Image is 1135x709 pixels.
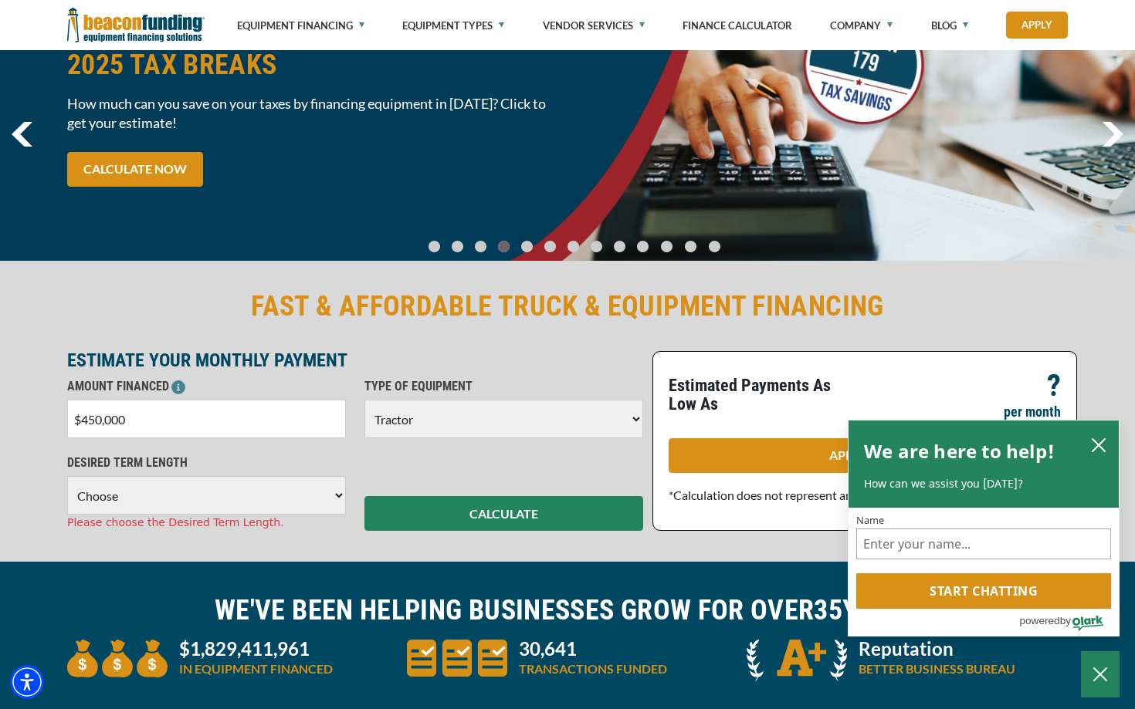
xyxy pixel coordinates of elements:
a: Go To Slide 1 [449,240,467,253]
button: close chatbox [1086,434,1111,455]
h2: FAST & AFFORDABLE TRUCK & EQUIPMENT FINANCING [67,289,1068,324]
a: next [1102,122,1123,147]
button: Start chatting [856,573,1111,609]
button: Close Chatbox [1081,651,1120,697]
a: Go To Slide 5 [541,240,560,253]
span: 2025 TAX BREAKS [67,47,558,83]
a: Go To Slide 6 [564,240,583,253]
p: ? [1047,376,1061,395]
a: Apply [1006,12,1068,39]
img: A + icon [747,640,847,681]
label: Name [856,515,1111,525]
img: Left Navigator [12,122,32,147]
a: Go To Slide 8 [611,240,629,253]
a: Go To Slide 9 [634,240,652,253]
a: APPLY NOW [669,438,1061,473]
span: *Calculation does not represent an approval or exact loan amount. [669,488,1018,502]
p: Estimated Payments As Low As [669,376,855,414]
a: Go To Slide 10 [657,240,676,253]
p: ESTIMATE YOUR MONTHLY PAYMENT [67,351,643,370]
a: Go To Slide 4 [518,240,537,253]
a: Go To Slide 3 [495,240,513,253]
a: Go To Slide 11 [681,240,700,253]
span: powered [1019,611,1059,630]
a: Go To Slide 7 [588,240,606,253]
p: TYPE OF EQUIPMENT [364,377,643,396]
a: Powered by Olark [1019,609,1119,636]
img: Right Navigator [1102,122,1123,147]
p: $1,829,411,961 [179,640,333,658]
p: AMOUNT FINANCED [67,377,346,396]
h2: We are here to help! [864,436,1055,467]
p: Reputation [859,640,1015,658]
a: previous [12,122,32,147]
a: Go To Slide 12 [705,240,724,253]
div: Accessibility Menu [10,665,44,699]
span: by [1060,611,1071,630]
p: TRANSACTIONS FUNDED [519,660,667,678]
div: olark chatbox [848,420,1120,637]
a: CALCULATE NOW [67,152,203,187]
p: DESIRED TERM LENGTH [67,454,346,472]
a: Go To Slide 0 [425,240,444,253]
a: Go To Slide 2 [472,240,490,253]
span: How much can you save on your taxes by financing equipment in [DATE]? Click to get your estimate! [67,94,558,133]
div: Please choose the Desired Term Length. [67,515,346,531]
input: $ [67,400,346,438]
input: Name [856,528,1111,559]
img: three document icons to convery large amount of transactions funded [407,640,507,677]
p: IN EQUIPMENT FINANCED [179,660,333,678]
h2: WE'VE BEEN HELPING BUSINESSES GROW FOR OVER YEARS [67,593,1068,628]
button: CALCULATE [364,496,643,531]
img: three money bags to convey large amount of equipment financed [67,640,168,677]
p: BETTER BUSINESS BUREAU [859,660,1015,678]
p: per month [1004,403,1061,421]
p: 30,641 [519,640,667,658]
span: 35 [814,594,842,626]
p: How can we assist you [DATE]? [864,476,1103,491]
